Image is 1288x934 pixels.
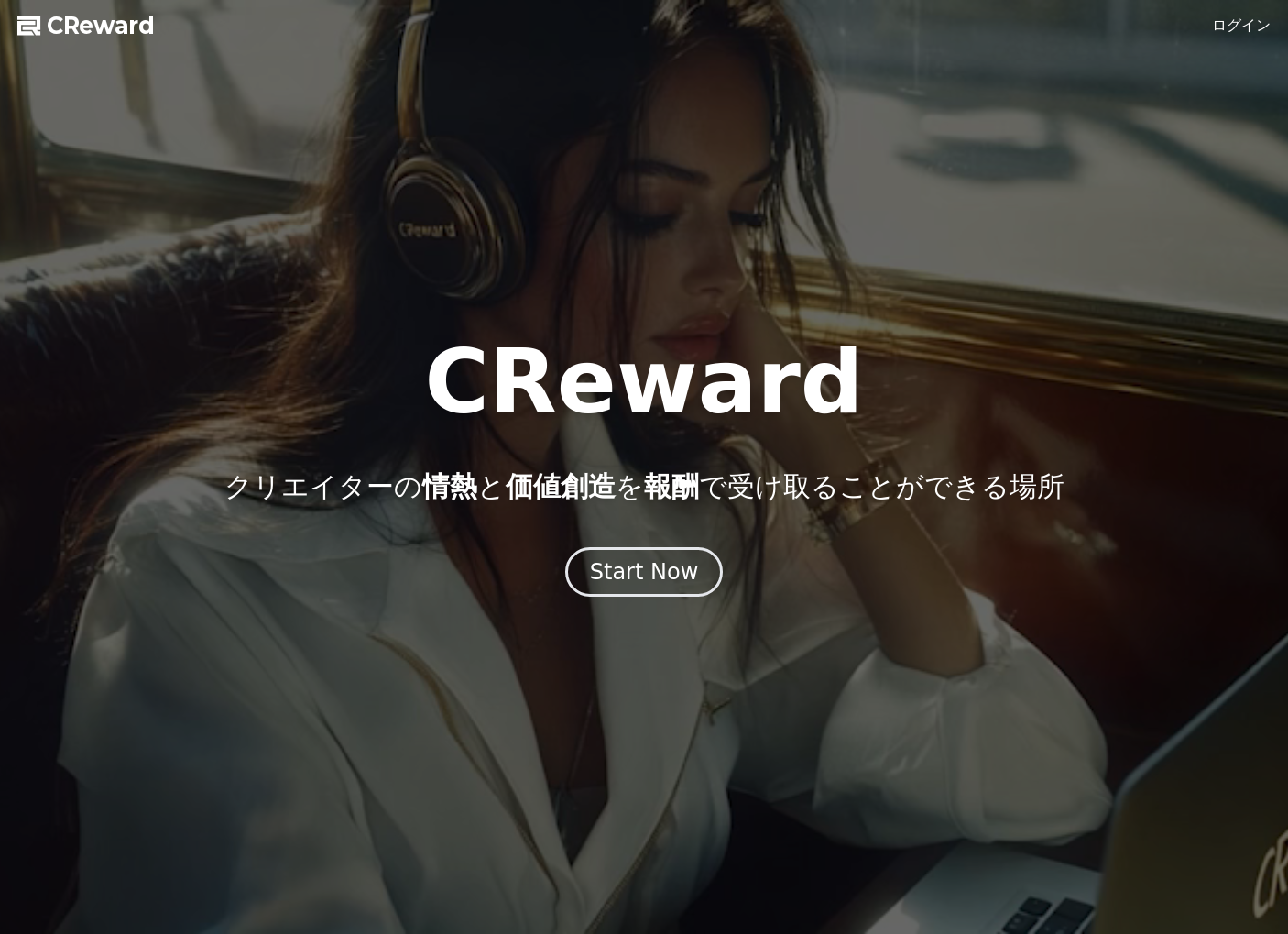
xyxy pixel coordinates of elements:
a: Start Now [565,566,724,583]
div: Start Now [590,557,699,587]
a: CReward [17,11,155,40]
span: 価値創造 [506,470,616,502]
h1: CReward [424,338,863,426]
a: ログイン [1212,15,1271,37]
span: CReward [47,11,155,40]
span: 報酬 [644,470,699,502]
button: Start Now [565,547,724,597]
p: クリエイターの と を で受け取ることができる場所 [224,470,1064,503]
span: 情熱 [422,470,477,502]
